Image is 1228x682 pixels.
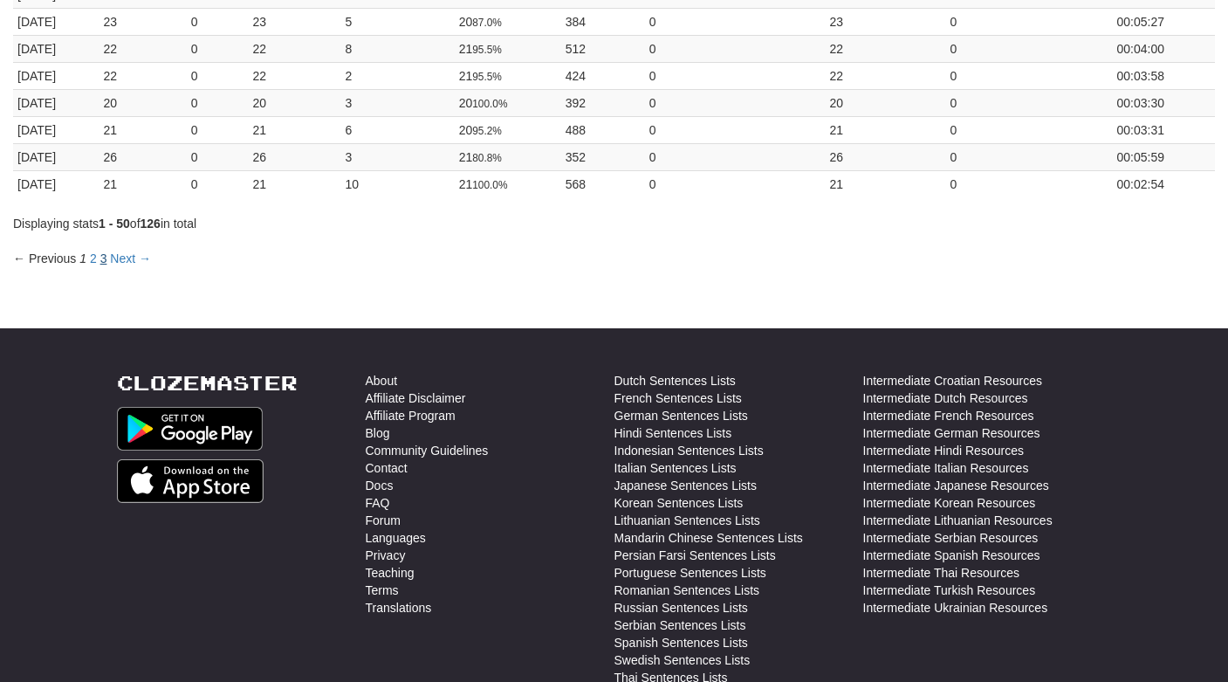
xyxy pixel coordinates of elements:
a: Affiliate Program [366,407,456,424]
a: Blog [366,424,390,442]
td: 0 [187,62,249,89]
a: Intermediate Japanese Resources [863,477,1049,494]
td: 424 [561,62,645,89]
td: 0 [645,89,826,116]
td: 20 [825,89,945,116]
a: Page 2 [90,251,97,265]
a: Italian Sentences Lists [614,459,737,477]
a: Hindi Sentences Lists [614,424,732,442]
span: ← Previous [13,251,76,265]
a: Page 3 [100,251,107,265]
a: Dutch Sentences Lists [614,372,736,389]
td: 0 [645,62,826,89]
a: FAQ [366,494,390,512]
td: 00:05:59 [1112,143,1215,170]
td: 22 [825,35,945,62]
a: Korean Sentences Lists [614,494,744,512]
td: 8 [341,35,455,62]
a: Intermediate Lithuanian Resources [863,512,1053,529]
td: 21 [455,143,561,170]
a: Next → [110,251,151,265]
td: 0 [187,170,249,197]
td: [DATE] [13,116,99,143]
td: 20 [455,116,561,143]
td: 21 [825,170,945,197]
td: 20 [455,89,561,116]
a: Intermediate Hindi Resources [863,442,1024,459]
small: 100.0% [472,179,507,191]
td: 00:05:27 [1112,8,1215,35]
td: 0 [945,89,1112,116]
a: Intermediate Croatian Resources [863,372,1042,389]
a: Forum [366,512,401,529]
small: 95.5% [472,71,502,83]
td: [DATE] [13,143,99,170]
a: About [366,372,398,389]
td: 0 [945,62,1112,89]
a: Lithuanian Sentences Lists [614,512,760,529]
td: 20 [99,89,186,116]
td: 0 [645,170,826,197]
a: Privacy [366,547,406,564]
td: 0 [945,116,1112,143]
small: 100.0% [472,98,507,110]
td: 3 [341,143,455,170]
td: 0 [645,143,826,170]
a: Swedish Sentences Lists [614,651,751,669]
td: [DATE] [13,35,99,62]
td: 21 [248,170,340,197]
a: Persian Farsi Sentences Lists [614,547,776,564]
td: 21 [248,116,340,143]
td: 0 [945,8,1112,35]
td: 392 [561,89,645,116]
td: 0 [187,35,249,62]
td: 0 [645,116,826,143]
td: 21 [455,170,561,197]
a: Mandarin Chinese Sentences Lists [614,529,803,547]
td: [DATE] [13,89,99,116]
td: 0 [945,143,1112,170]
small: 80.8% [472,152,502,164]
a: Russian Sentences Lists [614,599,748,617]
td: 23 [248,8,340,35]
a: Intermediate German Resources [863,424,1040,442]
a: Intermediate Italian Resources [863,459,1029,477]
td: 6 [341,116,455,143]
small: 95.5% [472,44,502,56]
td: 26 [248,143,340,170]
a: Intermediate Dutch Resources [863,389,1028,407]
a: Portuguese Sentences Lists [614,564,766,582]
td: 22 [248,35,340,62]
a: Serbian Sentences Lists [614,617,746,634]
td: 26 [825,143,945,170]
a: Languages [366,529,426,547]
td: 23 [825,8,945,35]
td: 384 [561,8,645,35]
td: 00:03:58 [1112,62,1215,89]
b: 126 [141,217,161,231]
a: German Sentences Lists [614,407,748,424]
a: Translations [366,599,432,617]
td: 00:03:30 [1112,89,1215,116]
td: 0 [187,143,249,170]
a: Intermediate Thai Resources [863,564,1020,582]
td: 21 [455,35,561,62]
a: Community Guidelines [366,442,489,459]
td: 0 [187,8,249,35]
td: 26 [99,143,186,170]
td: 21 [825,116,945,143]
td: 21 [455,62,561,89]
a: Intermediate Ukrainian Resources [863,599,1048,617]
td: 22 [248,62,340,89]
td: [DATE] [13,62,99,89]
img: Get it on Google Play [117,407,264,451]
td: 20 [455,8,561,35]
td: 21 [99,170,186,197]
td: [DATE] [13,8,99,35]
a: Indonesian Sentences Lists [614,442,764,459]
a: Affiliate Disclaimer [366,389,466,407]
td: 0 [645,8,826,35]
td: 00:03:31 [1112,116,1215,143]
td: [DATE] [13,170,99,197]
a: French Sentences Lists [614,389,742,407]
